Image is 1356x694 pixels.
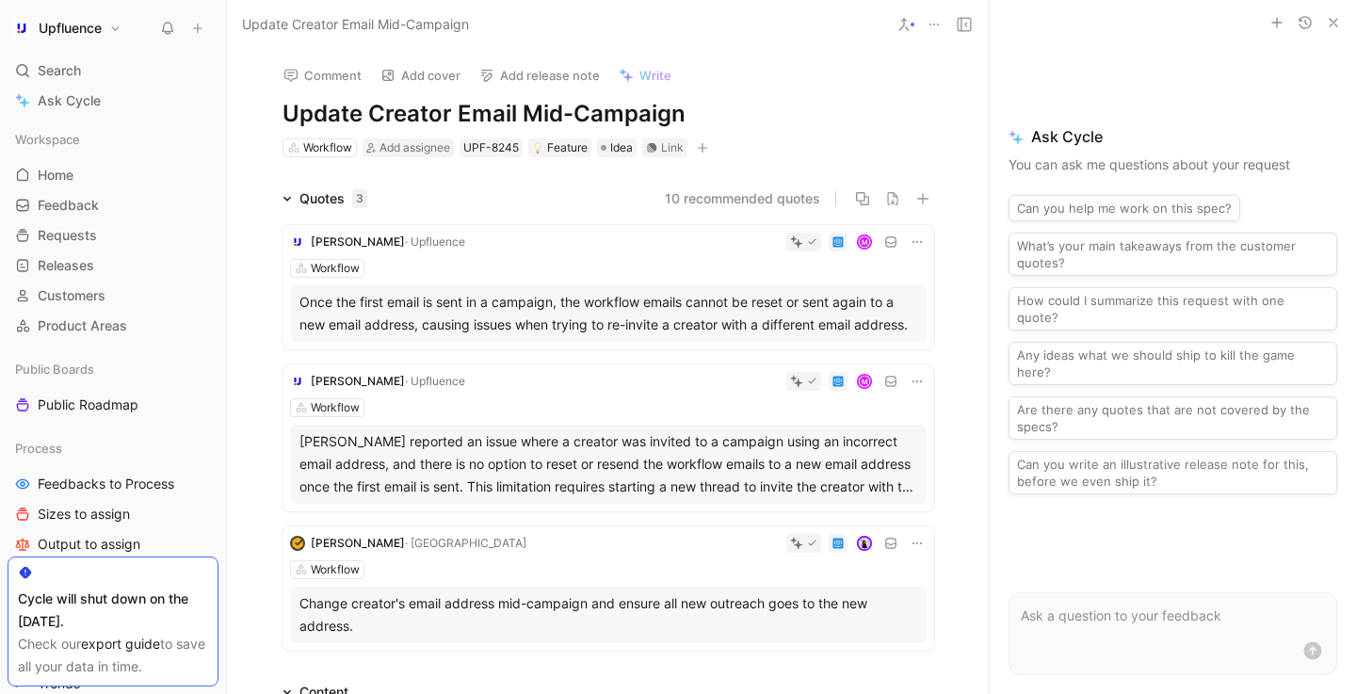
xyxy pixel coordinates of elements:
[275,187,375,210] div: Quotes3
[352,189,367,208] div: 3
[463,138,519,157] div: UPF-8245
[38,505,130,524] span: Sizes to assign
[405,234,465,249] span: · Upfluence
[311,374,405,388] span: [PERSON_NAME]
[1009,451,1337,494] button: Can you write an illustrative release note for this, before we even ship it?
[38,196,99,215] span: Feedback
[311,259,360,278] div: Workflow
[8,355,218,419] div: Public BoardsPublic Roadmap
[858,236,870,249] div: M
[15,130,80,149] span: Workspace
[38,535,140,554] span: Output to assign
[610,138,633,157] span: Idea
[665,187,820,210] button: 10 recommended quotes
[311,560,360,579] div: Workflow
[858,538,870,550] img: avatar
[8,56,218,85] div: Search
[1009,287,1337,331] button: How could I summarize this request with one quote?
[8,500,218,528] a: Sizes to assign
[532,138,588,157] div: Feature
[8,470,218,498] a: Feedbacks to Process
[528,138,591,157] div: 💡Feature
[38,89,101,112] span: Ask Cycle
[858,376,870,388] div: M
[15,439,62,458] span: Process
[38,59,81,82] span: Search
[610,62,680,89] button: Write
[1009,125,1337,148] span: Ask Cycle
[299,430,917,498] div: [PERSON_NAME] reported an issue where a creator was invited to a campaign using an incorrect emai...
[8,282,218,310] a: Customers
[290,234,305,250] img: logo
[299,291,917,336] div: Once the first email is sent in a campaign, the workflow emails cannot be reset or sent again to ...
[38,166,73,185] span: Home
[597,138,637,157] div: Idea
[1009,153,1337,176] p: You can ask me questions about your request
[379,140,450,154] span: Add assignee
[38,256,94,275] span: Releases
[8,530,218,558] a: Output to assign
[471,62,608,89] button: Add release note
[311,536,405,550] span: [PERSON_NAME]
[299,187,367,210] div: Quotes
[372,62,469,89] button: Add cover
[8,125,218,153] div: Workspace
[38,286,105,305] span: Customers
[8,355,218,383] div: Public Boards
[242,13,469,36] span: Update Creator Email Mid-Campaign
[405,374,465,388] span: · Upfluence
[290,374,305,389] img: logo
[8,191,218,219] a: Feedback
[38,475,174,493] span: Feedbacks to Process
[275,62,370,89] button: Comment
[15,360,94,379] span: Public Boards
[1009,233,1337,276] button: What’s your main takeaways from the customer quotes?
[81,636,160,652] a: export guide
[1009,342,1337,385] button: Any ideas what we should ship to kill the game here?
[299,592,917,638] div: Change creator's email address mid-campaign and ensure all new outreach goes to the new address.
[8,434,218,462] div: Process
[18,588,208,633] div: Cycle will shut down on the [DATE].
[8,391,218,419] a: Public Roadmap
[8,251,218,280] a: Releases
[639,67,671,84] span: Write
[532,142,543,153] img: 💡
[8,312,218,340] a: Product Areas
[290,536,305,551] img: logo
[38,316,127,335] span: Product Areas
[1009,396,1337,440] button: Are there any quotes that are not covered by the specs?
[8,87,218,115] a: Ask Cycle
[405,536,526,550] span: · [GEOGRAPHIC_DATA]
[311,398,360,417] div: Workflow
[8,434,218,589] div: ProcessFeedbacks to ProcessSizes to assignOutput to assignBusiness Focus to assign
[311,234,405,249] span: [PERSON_NAME]
[18,633,208,678] div: Check our to save all your data in time.
[12,19,31,38] img: Upfluence
[1009,195,1240,221] button: Can you help me work on this spec?
[661,138,684,157] div: Link
[38,226,97,245] span: Requests
[8,15,126,41] button: UpfluenceUpfluence
[39,20,102,37] h1: Upfluence
[8,161,218,189] a: Home
[303,138,352,157] div: Workflow
[282,99,934,129] h1: Update Creator Email Mid-Campaign
[8,221,218,250] a: Requests
[38,395,138,414] span: Public Roadmap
